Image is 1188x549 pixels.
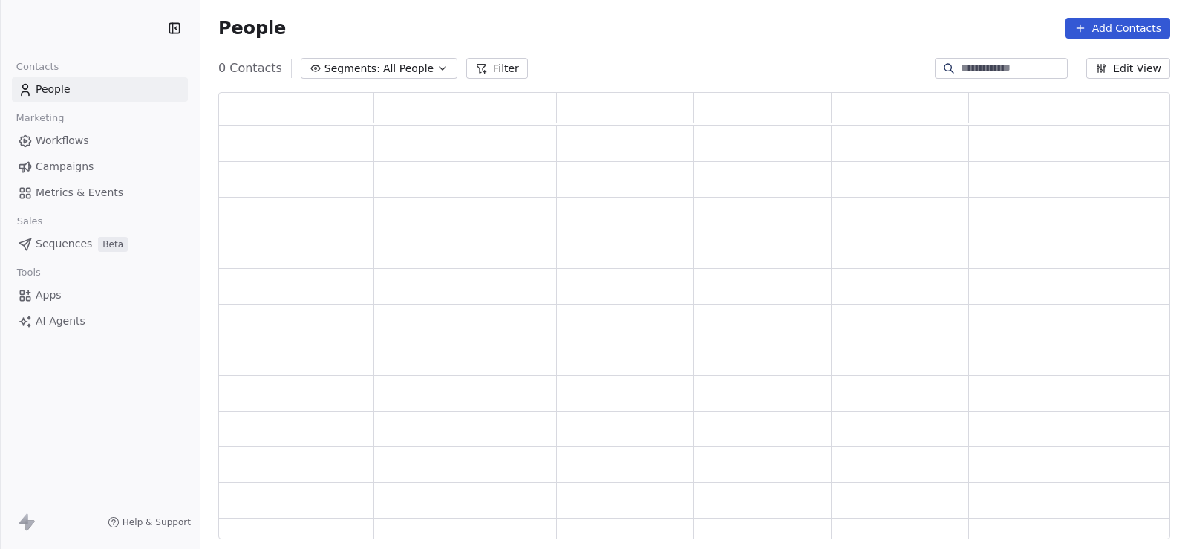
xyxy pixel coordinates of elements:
[36,133,89,149] span: Workflows
[218,59,282,77] span: 0 Contacts
[36,288,62,303] span: Apps
[324,61,380,77] span: Segments:
[36,314,85,329] span: AI Agents
[12,155,188,179] a: Campaigns
[98,237,128,252] span: Beta
[466,58,528,79] button: Filter
[36,236,92,252] span: Sequences
[36,82,71,97] span: People
[383,61,434,77] span: All People
[218,17,286,39] span: People
[36,185,123,201] span: Metrics & Events
[12,129,188,153] a: Workflows
[10,210,49,233] span: Sales
[12,309,188,334] a: AI Agents
[12,77,188,102] a: People
[1065,18,1170,39] button: Add Contacts
[10,56,65,78] span: Contacts
[12,181,188,205] a: Metrics & Events
[108,516,191,528] a: Help & Support
[10,107,71,129] span: Marketing
[12,283,188,308] a: Apps
[36,159,94,175] span: Campaigns
[12,232,188,256] a: SequencesBeta
[1086,58,1170,79] button: Edit View
[10,261,47,284] span: Tools
[123,516,191,528] span: Help & Support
